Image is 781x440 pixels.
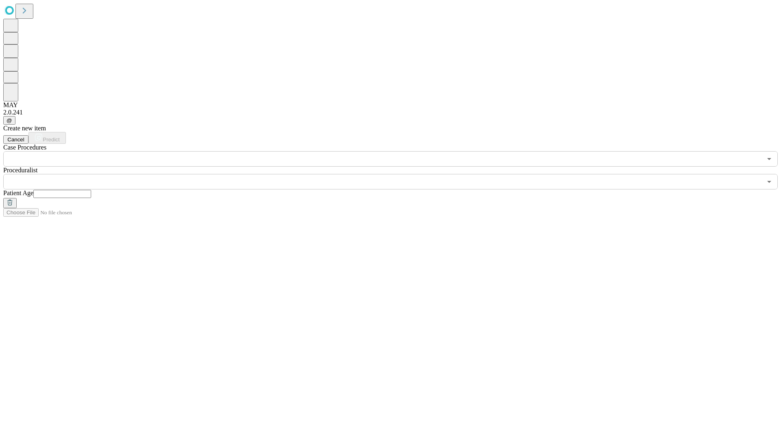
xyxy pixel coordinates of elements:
[3,167,37,174] span: Proceduralist
[764,176,775,187] button: Open
[3,101,778,109] div: MAY
[3,116,15,125] button: @
[7,117,12,123] span: @
[28,132,66,144] button: Predict
[7,136,24,143] span: Cancel
[3,135,28,144] button: Cancel
[3,125,46,132] span: Create new item
[3,144,46,151] span: Scheduled Procedure
[3,189,33,196] span: Patient Age
[3,109,778,116] div: 2.0.241
[43,136,59,143] span: Predict
[764,153,775,165] button: Open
